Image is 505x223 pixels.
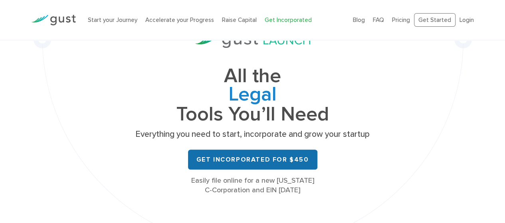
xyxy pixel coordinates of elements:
span: Legal [133,85,372,105]
a: Get Incorporated [265,16,312,24]
h1: All the Tools You’ll Need [133,67,372,123]
img: Gust Launch Logo [195,33,310,48]
div: Easily file online for a new [US_STATE] C-Corporation and EIN [DATE] [133,176,372,195]
a: FAQ [373,16,384,24]
a: Get Incorporated for $450 [188,150,317,170]
a: Get Started [414,13,455,27]
a: Blog [353,16,365,24]
img: Gust Logo [31,15,76,26]
a: Login [459,16,474,24]
a: Raise Capital [222,16,257,24]
p: Everything you need to start, incorporate and grow your startup [133,129,372,140]
a: Pricing [392,16,410,24]
a: Start your Journey [88,16,137,24]
a: Accelerate your Progress [145,16,214,24]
